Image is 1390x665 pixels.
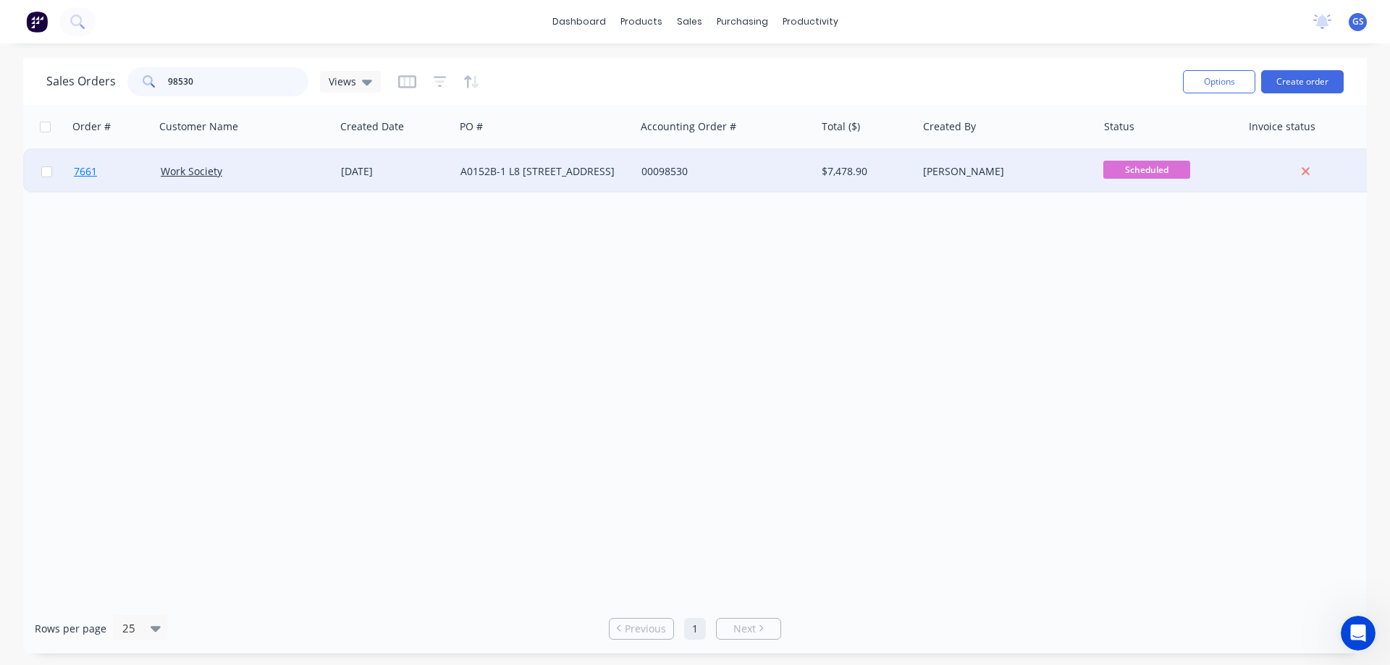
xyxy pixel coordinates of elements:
[341,164,449,179] div: [DATE]
[822,119,860,134] div: Total ($)
[670,11,709,33] div: sales
[717,622,780,636] a: Next page
[74,150,161,193] a: 7661
[1104,119,1134,134] div: Status
[72,119,111,134] div: Order #
[923,119,976,134] div: Created By
[641,119,736,134] div: Accounting Order #
[603,618,787,640] ul: Pagination
[1103,161,1190,179] span: Scheduled
[641,164,802,179] div: 00098530
[1341,616,1376,651] iframe: Intercom live chat
[168,67,309,96] input: Search...
[613,11,670,33] div: products
[161,164,222,178] a: Work Society
[775,11,846,33] div: productivity
[26,11,48,33] img: Factory
[610,622,673,636] a: Previous page
[159,119,238,134] div: Customer Name
[460,164,621,179] div: A0152B-1 L8 [STREET_ADDRESS]
[35,622,106,636] span: Rows per page
[1261,70,1344,93] button: Create order
[74,164,97,179] span: 7661
[684,618,706,640] a: Page 1 is your current page
[923,164,1084,179] div: [PERSON_NAME]
[733,622,756,636] span: Next
[1183,70,1255,93] button: Options
[46,75,116,88] h1: Sales Orders
[822,164,906,179] div: $7,478.90
[709,11,775,33] div: purchasing
[1352,15,1364,28] span: GS
[340,119,404,134] div: Created Date
[329,74,356,89] span: Views
[625,622,666,636] span: Previous
[460,119,483,134] div: PO #
[1249,119,1315,134] div: Invoice status
[545,11,613,33] a: dashboard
